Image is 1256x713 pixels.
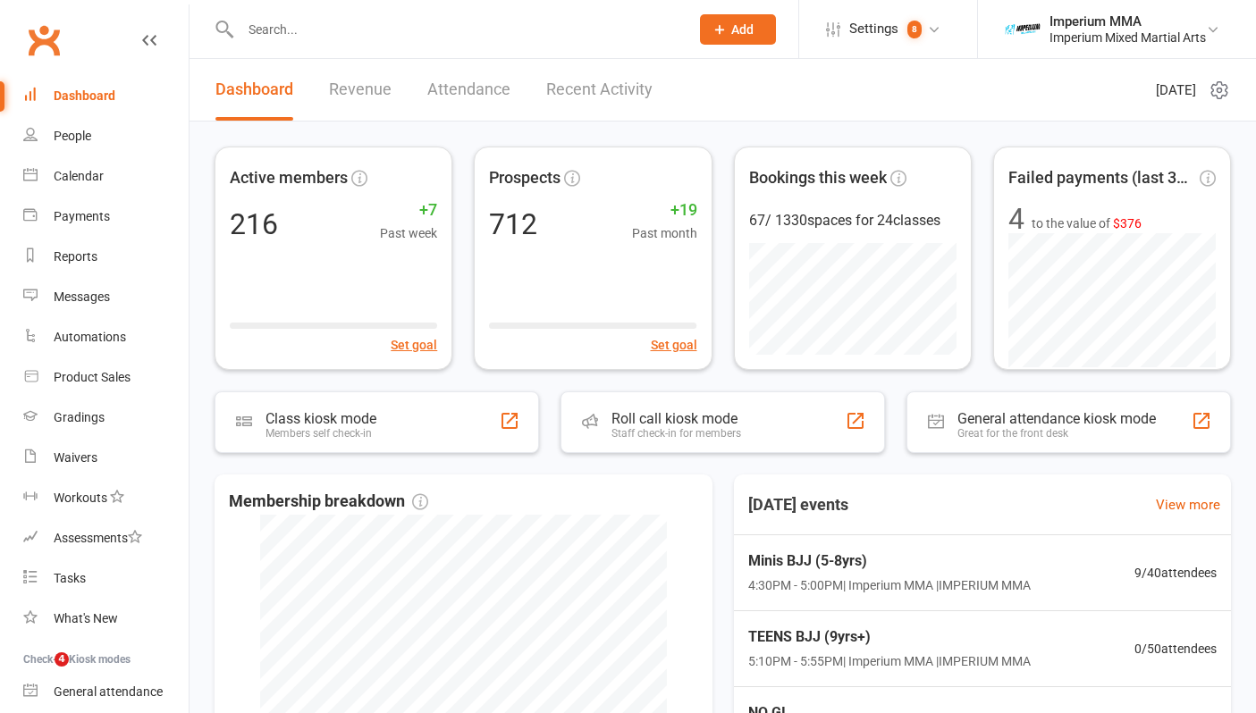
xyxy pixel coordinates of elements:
[1049,13,1206,29] div: Imperium MMA
[23,398,189,438] a: Gradings
[23,76,189,116] a: Dashboard
[380,223,437,243] span: Past week
[329,59,392,121] a: Revenue
[266,427,376,440] div: Members self check-in
[391,335,437,355] button: Set goal
[1113,216,1142,231] span: $376
[54,611,118,625] div: What's New
[23,518,189,558] a: Assessments
[748,575,1031,595] span: 4:30PM - 5:00PM | Imperium MMA | IMPERIUM MMA
[1134,639,1217,658] span: 0 / 50 attendees
[1008,205,1024,233] div: 4
[23,438,189,478] a: Waivers
[23,237,189,277] a: Reports
[611,427,741,440] div: Staff check-in for members
[731,22,754,37] span: Add
[957,410,1156,427] div: General attendance kiosk mode
[54,209,110,223] div: Payments
[734,489,863,521] h3: [DATE] events
[23,277,189,317] a: Messages
[54,491,107,505] div: Workouts
[54,410,105,424] div: Gradings
[546,59,653,121] a: Recent Activity
[957,427,1156,440] div: Great for the front desk
[54,571,86,585] div: Tasks
[23,197,189,237] a: Payments
[54,531,142,545] div: Assessments
[1156,494,1220,516] a: View more
[54,450,97,465] div: Waivers
[749,209,957,232] div: 67 / 1330 spaces for 24 classes
[54,289,110,304] div: Messages
[54,370,131,384] div: Product Sales
[54,249,97,264] div: Reports
[1134,563,1217,583] span: 9 / 40 attendees
[489,165,561,191] span: Prospects
[54,330,126,344] div: Automations
[21,18,66,63] a: Clubworx
[229,489,428,515] span: Membership breakdown
[18,652,61,695] iframe: Intercom live chat
[1005,12,1041,47] img: thumb_image1639376871.png
[748,651,1031,671] span: 5:10PM - 5:55PM | Imperium MMA | IMPERIUM MMA
[611,410,741,427] div: Roll call kiosk mode
[54,129,91,143] div: People
[215,59,293,121] a: Dashboard
[23,317,189,357] a: Automations
[266,410,376,427] div: Class kiosk mode
[55,652,69,667] span: 4
[1156,80,1196,101] span: [DATE]
[907,21,922,38] span: 8
[54,684,163,699] div: General attendance
[1049,29,1206,46] div: Imperium Mixed Martial Arts
[23,357,189,398] a: Product Sales
[235,17,677,42] input: Search...
[700,14,776,45] button: Add
[632,223,697,243] span: Past month
[749,165,887,191] span: Bookings this week
[23,599,189,639] a: What's New
[748,625,1031,649] span: TEENS BJJ (9yrs+)
[23,116,189,156] a: People
[230,210,278,239] div: 216
[427,59,510,121] a: Attendance
[230,165,348,191] span: Active members
[23,672,189,712] a: General attendance kiosk mode
[54,169,104,183] div: Calendar
[651,335,697,355] button: Set goal
[748,549,1031,573] span: Minis BJJ (5-8yrs)
[23,558,189,599] a: Tasks
[54,88,115,103] div: Dashboard
[632,197,697,223] span: +19
[849,9,898,49] span: Settings
[380,197,437,223] span: +7
[23,156,189,197] a: Calendar
[1032,214,1142,233] span: to the value of
[1008,165,1196,191] span: Failed payments (last 30d)
[23,478,189,518] a: Workouts
[489,210,537,239] div: 712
